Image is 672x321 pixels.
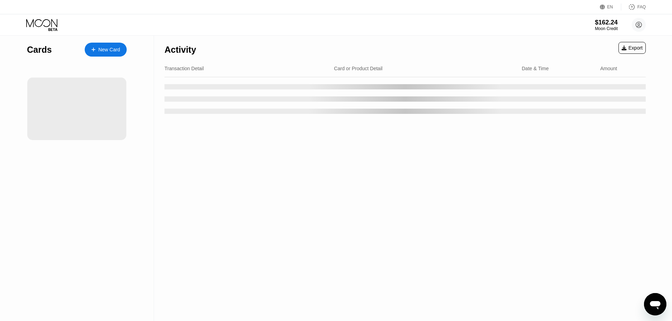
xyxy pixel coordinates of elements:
div: $162.24Moon Credit [595,19,618,31]
div: FAQ [621,3,646,10]
div: Date & Time [522,66,549,71]
div: $162.24 [595,19,618,26]
div: Transaction Detail [164,66,204,71]
div: Amount [600,66,617,71]
div: Export [622,45,643,51]
div: EN [600,3,621,10]
iframe: Кнопка запуска окна обмена сообщениями [644,293,666,315]
div: New Card [85,43,127,57]
div: Moon Credit [595,26,618,31]
div: Activity [164,45,196,55]
div: EN [607,5,613,9]
div: Export [618,42,646,54]
div: Card or Product Detail [334,66,383,71]
div: Cards [27,45,52,55]
div: New Card [98,47,120,53]
div: FAQ [637,5,646,9]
